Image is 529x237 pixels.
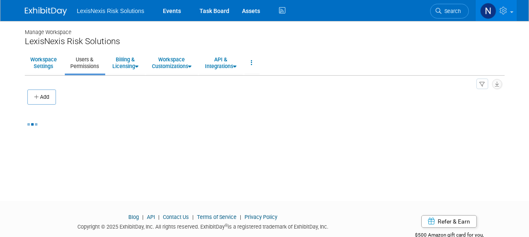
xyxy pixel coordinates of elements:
[430,4,469,18] a: Search
[190,214,196,220] span: |
[225,223,228,228] sup: ®
[163,214,189,220] a: Contact Us
[245,214,277,220] a: Privacy Policy
[238,214,243,220] span: |
[65,53,104,73] a: Users &Permissions
[156,214,162,220] span: |
[197,214,237,220] a: Terms of Service
[146,53,197,73] a: WorkspaceCustomizations
[25,221,382,231] div: Copyright © 2025 ExhibitDay, Inc. All rights reserved. ExhibitDay is a registered trademark of Ex...
[25,36,505,47] div: LexisNexis Risk Solutions
[128,214,139,220] a: Blog
[25,21,505,36] div: Manage Workspace
[25,53,62,73] a: WorkspaceSettings
[77,8,144,14] span: LexisNexis Risk Solutions
[140,214,146,220] span: |
[25,7,67,16] img: ExhibitDay
[421,215,477,228] a: Refer & Earn
[27,123,37,126] img: loading...
[441,8,461,14] span: Search
[480,3,496,19] img: Nancy Touhill
[107,53,144,73] a: Billing &Licensing
[147,214,155,220] a: API
[27,90,56,105] button: Add
[199,53,242,73] a: API &Integrations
